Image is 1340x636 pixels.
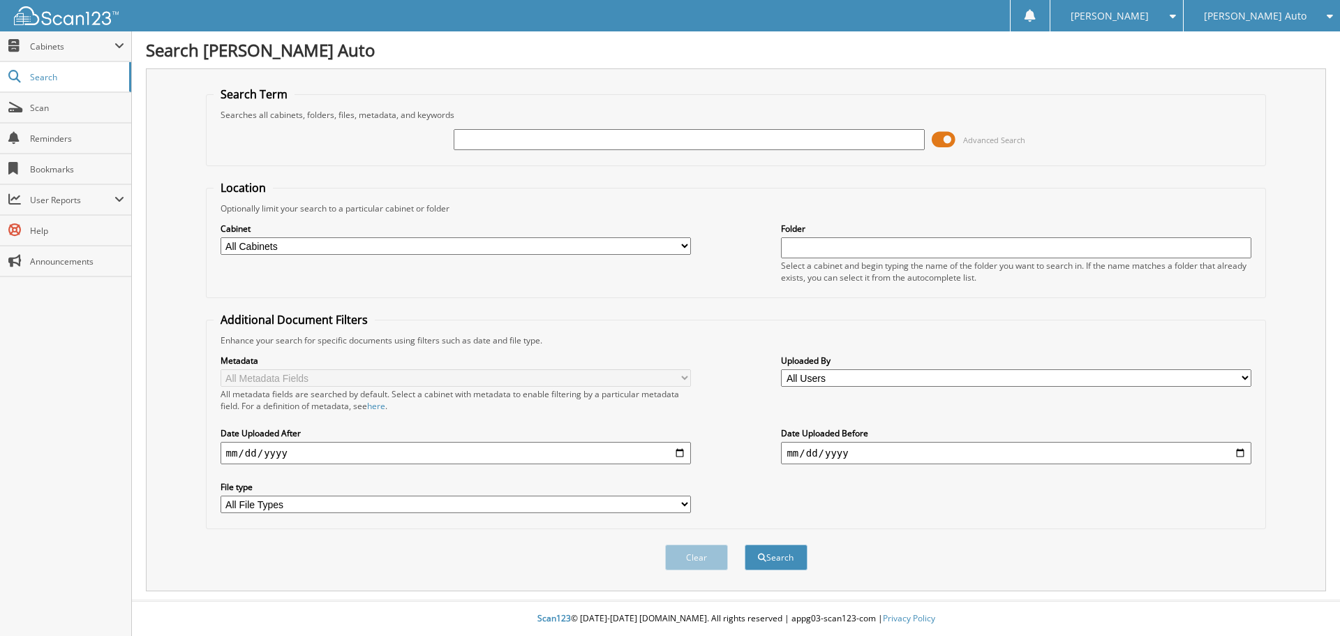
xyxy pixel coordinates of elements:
img: scan123-logo-white.svg [14,6,119,25]
legend: Location [214,180,273,195]
div: Enhance your search for specific documents using filters such as date and file type. [214,334,1259,346]
h1: Search [PERSON_NAME] Auto [146,38,1326,61]
div: © [DATE]-[DATE] [DOMAIN_NAME]. All rights reserved | appg03-scan123-com | [132,602,1340,636]
a: here [367,400,385,412]
label: File type [221,481,691,493]
span: Scan [30,102,124,114]
div: Searches all cabinets, folders, files, metadata, and keywords [214,109,1259,121]
input: start [221,442,691,464]
span: Reminders [30,133,124,145]
label: Uploaded By [781,355,1251,367]
label: Date Uploaded After [221,427,691,439]
span: Scan123 [537,612,571,624]
label: Folder [781,223,1251,235]
input: end [781,442,1251,464]
span: Announcements [30,256,124,267]
label: Date Uploaded Before [781,427,1251,439]
iframe: Chat Widget [1270,569,1340,636]
legend: Search Term [214,87,295,102]
legend: Additional Document Filters [214,312,375,327]
label: Cabinet [221,223,691,235]
span: Bookmarks [30,163,124,175]
a: Privacy Policy [883,612,935,624]
span: User Reports [30,194,114,206]
button: Clear [665,545,728,570]
span: [PERSON_NAME] [1071,12,1149,20]
span: Search [30,71,122,83]
div: Optionally limit your search to a particular cabinet or folder [214,202,1259,214]
div: Select a cabinet and begin typing the name of the folder you want to search in. If the name match... [781,260,1251,283]
button: Search [745,545,807,570]
span: Advanced Search [963,135,1025,145]
span: [PERSON_NAME] Auto [1204,12,1306,20]
span: Cabinets [30,40,114,52]
div: All metadata fields are searched by default. Select a cabinet with metadata to enable filtering b... [221,388,691,412]
span: Help [30,225,124,237]
label: Metadata [221,355,691,367]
